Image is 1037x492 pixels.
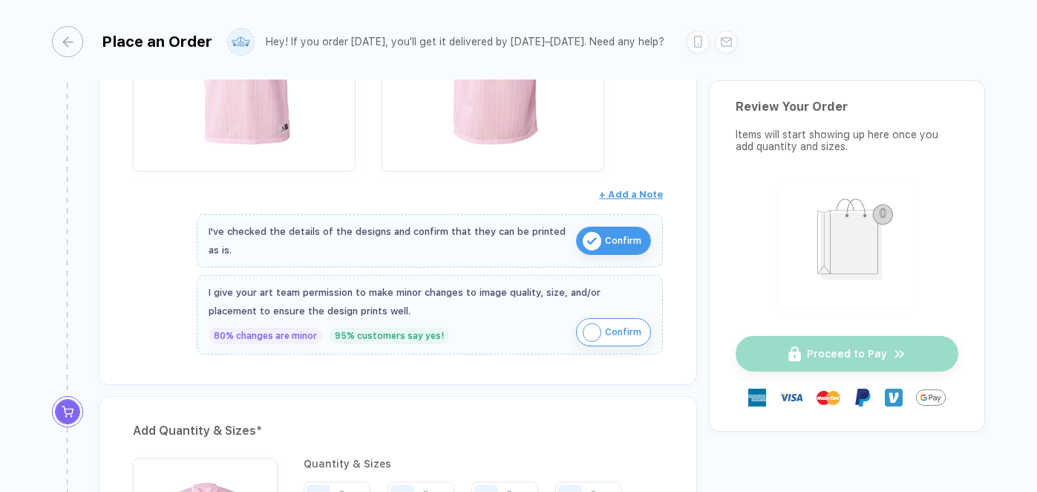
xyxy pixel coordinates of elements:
[583,232,601,250] img: icon
[599,183,663,207] button: + Add a Note
[304,458,663,470] div: Quantity & Sizes
[266,36,664,48] div: Hey! If you order [DATE], you'll get it delivered by [DATE]–[DATE]. Need any help?
[736,129,958,152] div: Items will start showing up here once you add quantity and sizes.
[605,320,641,344] span: Confirm
[576,227,651,255] button: iconConfirm
[736,100,958,114] div: Review Your Order
[916,383,946,412] img: GPay
[599,189,663,200] span: + Add a Note
[576,318,651,346] button: iconConfirm
[209,328,322,344] div: 80% changes are minor
[102,33,212,51] div: Place an Order
[133,419,663,443] div: Add Quantity & Sizes
[786,189,909,297] img: shopping_bag.png
[885,389,903,407] img: Venmo
[779,386,803,410] img: visa
[209,283,651,320] div: I give your art team permission to make minor changes to image quality, size, and/or placement to...
[748,389,766,407] img: express
[817,386,840,410] img: master-card
[228,29,254,55] img: user profile
[605,229,641,253] span: Confirm
[583,323,601,342] img: icon
[330,328,449,344] div: 95% customers say yes!
[209,222,569,259] div: I've checked the details of the designs and confirm that they can be printed as is.
[854,389,871,407] img: Paypal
